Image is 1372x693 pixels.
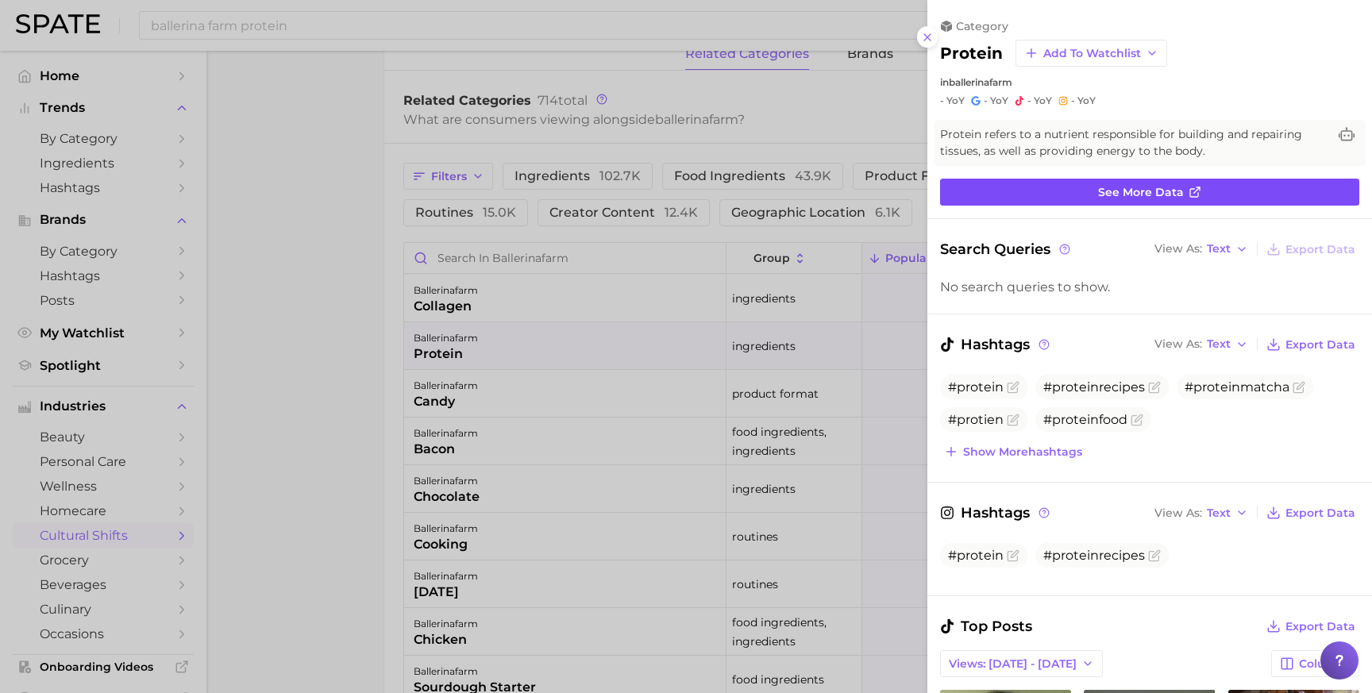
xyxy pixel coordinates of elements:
[1071,94,1075,106] span: -
[1150,239,1252,260] button: View AsText
[940,502,1052,524] span: Hashtags
[946,94,965,107] span: YoY
[1027,94,1031,106] span: -
[948,379,1004,395] span: #protein
[984,94,988,106] span: -
[1043,47,1141,60] span: Add to Watchlist
[1007,414,1019,426] button: Flag as miscategorized or irrelevant
[948,412,1004,427] span: #protien
[1262,502,1359,524] button: Export Data
[1150,502,1252,523] button: View AsText
[1185,379,1289,395] span: #proteinmatcha
[940,76,1359,88] div: in
[1285,620,1355,633] span: Export Data
[940,44,1003,63] h2: protein
[1154,340,1202,348] span: View As
[940,279,1359,295] div: No search queries to show.
[949,76,1012,88] span: ballerinafarm
[1262,333,1359,356] button: Export Data
[1148,381,1161,394] button: Flag as miscategorized or irrelevant
[1098,186,1184,199] span: See more data
[1077,94,1096,107] span: YoY
[940,333,1052,356] span: Hashtags
[1293,381,1305,394] button: Flag as miscategorized or irrelevant
[940,238,1073,260] span: Search Queries
[1207,509,1231,518] span: Text
[1007,381,1019,394] button: Flag as miscategorized or irrelevant
[990,94,1008,107] span: YoY
[1262,238,1359,260] button: Export Data
[940,94,944,106] span: -
[1154,509,1202,518] span: View As
[963,445,1082,459] span: Show more hashtags
[940,650,1103,677] button: Views: [DATE] - [DATE]
[1034,94,1052,107] span: YoY
[1207,340,1231,348] span: Text
[940,615,1032,637] span: Top Posts
[1285,506,1355,520] span: Export Data
[956,19,1008,33] span: category
[1262,615,1359,637] button: Export Data
[1148,549,1161,562] button: Flag as miscategorized or irrelevant
[1016,40,1167,67] button: Add to Watchlist
[1043,548,1145,563] span: #proteinrecipes
[1299,657,1351,671] span: Columns
[948,548,1004,563] span: #protein
[949,657,1077,671] span: Views: [DATE] - [DATE]
[1043,379,1145,395] span: #proteinrecipes
[1007,549,1019,562] button: Flag as miscategorized or irrelevant
[940,179,1359,206] a: See more data
[1285,243,1355,256] span: Export Data
[1150,334,1252,355] button: View AsText
[1154,244,1202,253] span: View As
[1285,338,1355,352] span: Export Data
[940,126,1328,160] span: Protein refers to a nutrient responsible for building and repairing tissues, as well as providing...
[1131,414,1143,426] button: Flag as miscategorized or irrelevant
[1207,244,1231,253] span: Text
[940,441,1086,463] button: Show morehashtags
[1043,412,1127,427] span: #proteinfood
[1271,650,1359,677] button: Columns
